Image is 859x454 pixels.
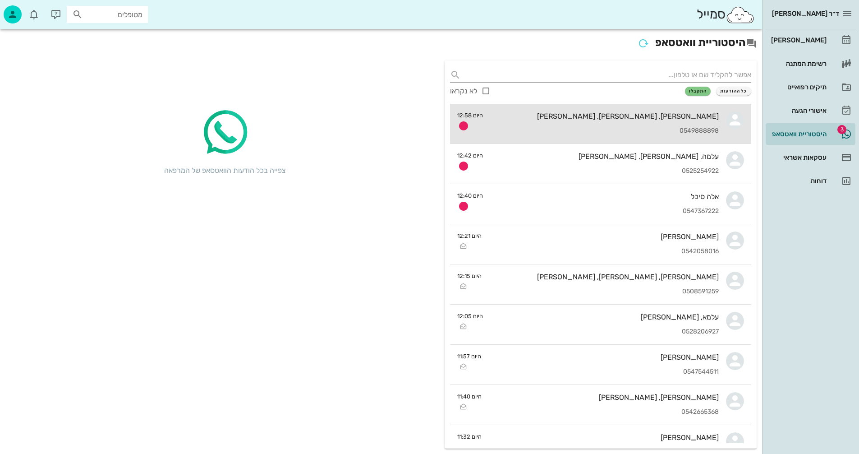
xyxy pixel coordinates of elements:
[689,88,707,94] span: התקבלו
[450,87,477,96] div: לא נקראו
[769,130,827,138] div: היסטוריית וואטסאפ
[464,68,751,82] input: אפשר להקליד שם או טלפון...
[489,248,719,255] div: 0542058016
[457,232,482,240] small: היום 12:21
[766,123,855,145] a: תגהיסטוריית וואטסאפ
[490,328,719,336] div: 0528206927
[837,125,846,134] span: תג
[769,154,827,161] div: עסקאות אשראי
[457,151,483,160] small: היום 12:42
[490,112,719,120] div: [PERSON_NAME], [PERSON_NAME], [PERSON_NAME]
[769,37,827,44] div: [PERSON_NAME]
[720,88,747,94] span: כל ההודעות
[457,432,482,441] small: היום 11:32
[685,87,711,96] button: התקבלו
[716,87,751,96] button: כל ההודעות
[490,313,719,321] div: עלמא, [PERSON_NAME]
[5,34,757,51] h2: היסטוריית וואטסאפ
[457,191,483,200] small: היום 12:40
[766,147,855,168] a: עסקאות אשראי
[457,111,483,120] small: היום 12:58
[769,83,827,91] div: תיקים רפואיים
[772,9,839,18] span: ד״ר [PERSON_NAME]
[769,177,827,185] div: דוחות
[726,6,755,24] img: SmileCloud logo
[490,127,719,135] div: 0549888898
[769,60,827,67] div: רשימת המתנה
[490,167,719,175] div: 0525254922
[766,170,855,192] a: דוחות
[488,353,719,361] div: [PERSON_NAME]
[766,76,855,98] a: תיקים רפואיים
[489,232,719,241] div: [PERSON_NAME]
[490,192,719,201] div: אלה סיכל
[27,7,32,13] span: תג
[488,368,719,376] div: 0547544511
[489,393,719,402] div: [PERSON_NAME], [PERSON_NAME]
[766,100,855,121] a: אישורי הגעה
[697,5,755,24] div: סמייל
[766,29,855,51] a: [PERSON_NAME]
[490,208,719,215] div: 0547367222
[457,272,482,280] small: היום 12:15
[489,273,719,281] div: [PERSON_NAME], [PERSON_NAME], [PERSON_NAME]
[157,165,293,176] div: צפייה בכל הודעות הוואטסאפ של המרפאה
[769,107,827,114] div: אישורי הגעה
[457,392,482,401] small: היום 11:40
[490,152,719,161] div: עלמה, [PERSON_NAME], [PERSON_NAME]
[489,433,719,442] div: [PERSON_NAME]
[457,352,481,361] small: היום 11:57
[489,288,719,296] div: 0508591259
[198,106,252,160] img: whatsapp-icon.2ee8d5f3.png
[489,408,719,416] div: 0542665368
[457,312,483,320] small: היום 12:05
[766,53,855,74] a: רשימת המתנה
